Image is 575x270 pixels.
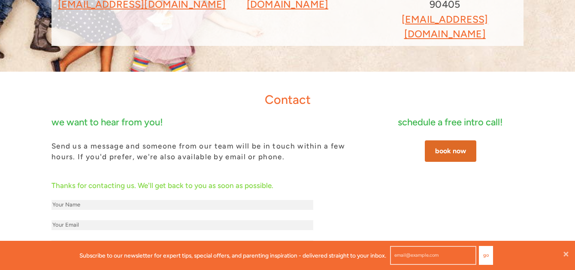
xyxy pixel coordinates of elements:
input: email@example.com [390,246,476,265]
p: schedule a free intro call! [378,115,524,130]
a: [EMAIL_ADDRESS][DOMAIN_NAME] [402,13,488,40]
a: book now [425,140,476,162]
input: Your Email [51,220,313,230]
button: Go [479,246,493,265]
p: Thanks for contacting us. We'll get back to you as soon as possible. [51,180,313,191]
p: Subscribe to our newsletter for expert tips, special offers, and parenting inspiration - delivere... [79,251,386,260]
input: Your Name [51,200,313,210]
p: we want to hear from you! [51,115,360,130]
p: Send us a message and someone from our team will be in touch within a few hours. If you'd prefer,... [51,141,360,163]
